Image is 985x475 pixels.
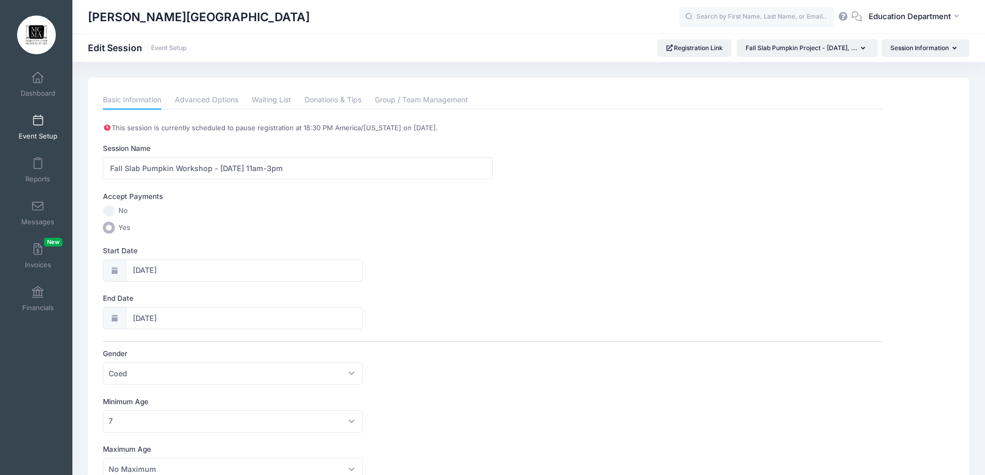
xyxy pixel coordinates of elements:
a: Waiting List [252,91,291,110]
span: Coed [103,362,363,385]
label: Minimum Age [103,396,493,407]
span: New [44,238,63,247]
span: Dashboard [21,89,55,98]
span: 7 [103,410,363,433]
label: Gender [103,348,493,359]
label: End Date [103,293,493,303]
span: No [118,206,128,216]
span: No Maximum [109,464,156,474]
button: Education Department [862,5,969,29]
span: Event Setup [19,132,57,141]
label: Accept Payments [103,191,163,202]
input: No [103,205,115,217]
input: Session Name [103,157,493,179]
a: Basic Information [103,91,161,110]
span: Education Department [869,11,951,22]
span: Fall Slab Pumpkin Project - [DATE], ... [746,44,857,52]
a: Registration Link [657,39,732,57]
label: Session Name [103,143,493,154]
label: Maximum Age [103,444,493,454]
span: Financials [22,303,54,312]
span: 7 [109,416,113,426]
a: Event Setup [13,109,63,145]
a: Financials [13,281,63,317]
a: Reports [13,152,63,188]
span: Yes [118,223,130,233]
button: Fall Slab Pumpkin Project - [DATE], ... [737,39,878,57]
span: Messages [21,218,54,226]
div: This session is currently scheduled to pause registration at 18:30 PM America/[US_STATE] on [DATE]. [103,123,883,133]
label: Start Date [103,246,493,256]
span: Coed [109,368,127,379]
a: Advanced Options [175,91,238,110]
button: Session Information [882,39,969,57]
a: InvoicesNew [13,238,63,274]
h1: [PERSON_NAME][GEOGRAPHIC_DATA] [88,5,310,29]
h1: Edit Session [88,42,187,53]
a: Messages [13,195,63,231]
input: Search by First Name, Last Name, or Email... [679,7,834,27]
input: Yes [103,222,115,234]
img: Marietta Cobb Museum of Art [17,16,56,54]
a: Donations & Tips [305,91,361,110]
a: Event Setup [151,44,187,52]
span: Invoices [25,261,51,269]
a: Dashboard [13,66,63,102]
span: Reports [25,175,50,183]
a: Group / Team Management [375,91,468,110]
